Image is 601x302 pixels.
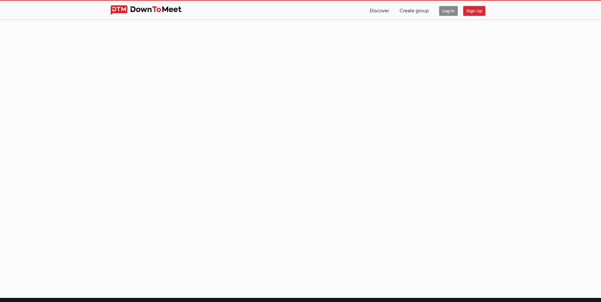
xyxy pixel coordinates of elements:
img: DownToMeet [111,5,191,15]
a: Create group [394,1,434,20]
a: Log In [434,1,463,20]
span: Log In [439,6,458,16]
span: Sign Up [463,6,485,16]
a: Discover [365,1,394,20]
a: Sign Up [463,1,490,20]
